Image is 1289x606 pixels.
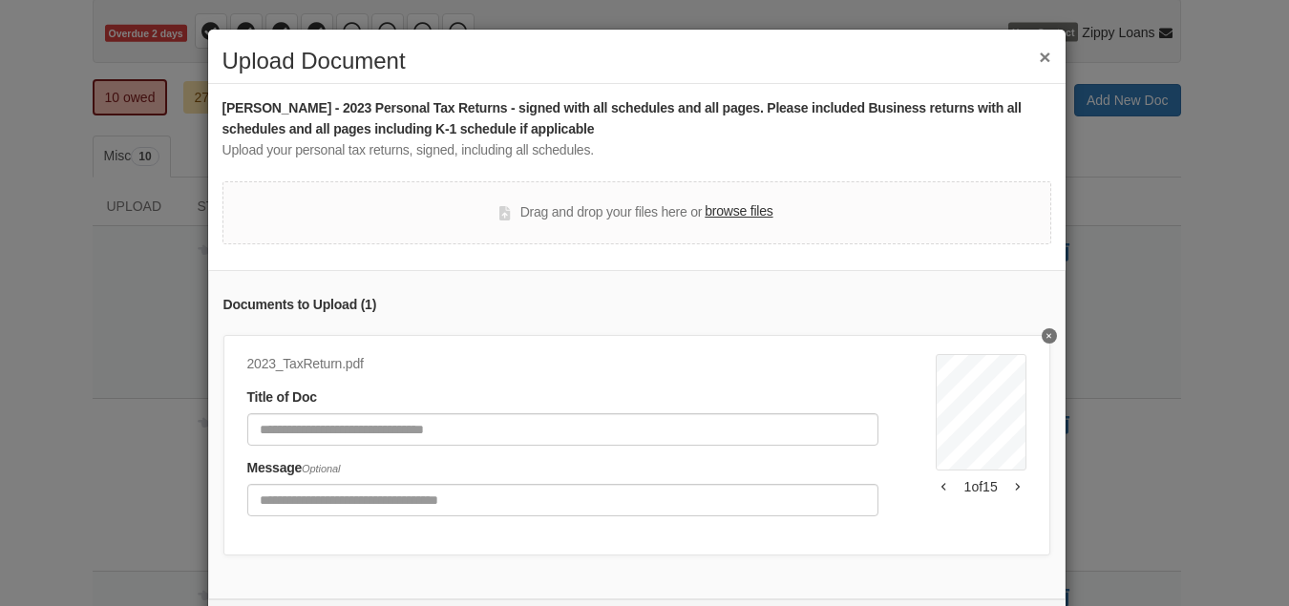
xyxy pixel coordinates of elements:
[223,295,1050,316] div: Documents to Upload ( 1 )
[247,354,878,375] div: 2023_TaxReturn.pdf
[705,201,772,222] label: browse files
[247,413,878,446] input: Document Title
[222,140,1051,161] div: Upload your personal tax returns, signed, including all schedules.
[302,463,340,474] span: Optional
[1042,328,1057,344] button: Delete undefined
[247,458,341,479] label: Message
[222,49,1051,73] h2: Upload Document
[247,484,878,516] input: Include any comments on this document
[222,98,1051,140] div: [PERSON_NAME] - 2023 Personal Tax Returns - signed with all schedules and all pages. Please inclu...
[247,387,317,408] label: Title of Doc
[1039,47,1050,67] button: ×
[936,477,1026,496] div: 1 of 15
[499,201,772,224] div: Drag and drop your files here or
